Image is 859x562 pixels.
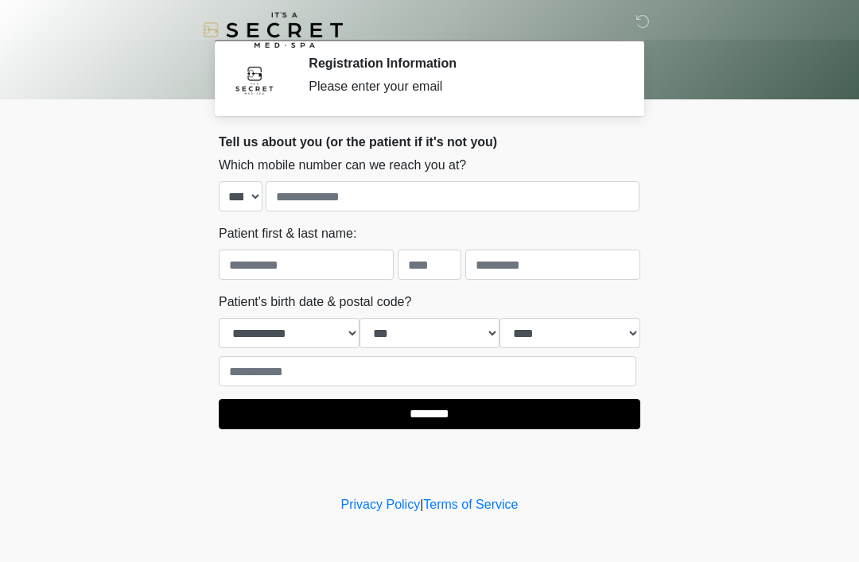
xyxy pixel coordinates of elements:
img: Agent Avatar [231,56,278,103]
div: Please enter your email [309,77,616,96]
label: Which mobile number can we reach you at? [219,156,466,175]
h2: Registration Information [309,56,616,71]
a: Terms of Service [423,498,518,511]
label: Patient's birth date & postal code? [219,293,411,312]
label: Patient first & last name: [219,224,356,243]
a: | [420,498,423,511]
a: Privacy Policy [341,498,421,511]
img: It's A Secret Med Spa Logo [203,12,343,48]
h2: Tell us about you (or the patient if it's not you) [219,134,640,149]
